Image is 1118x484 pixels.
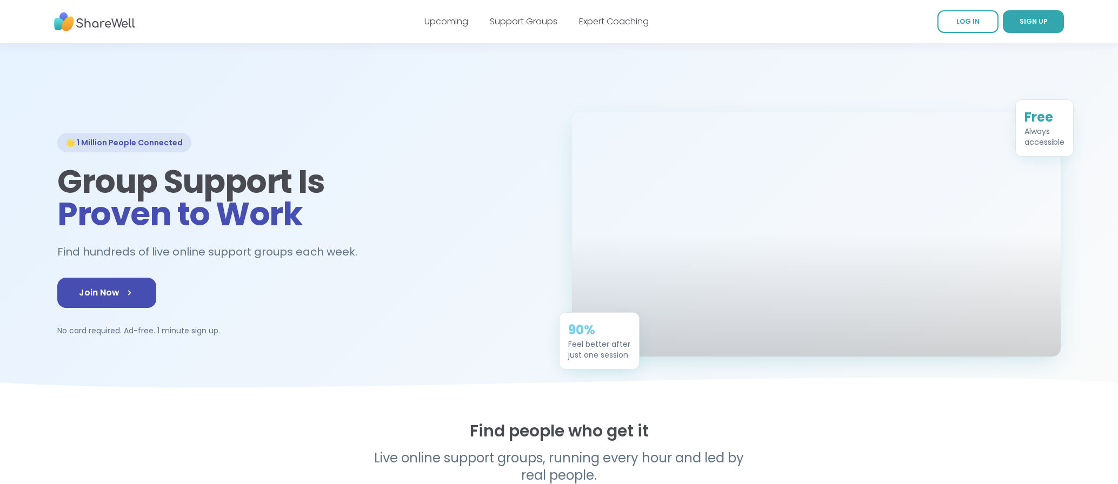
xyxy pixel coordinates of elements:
p: No card required. Ad-free. 1 minute sign up. [57,325,546,336]
a: LOG IN [937,10,999,33]
div: Free [1024,109,1064,126]
h1: Group Support Is [57,165,546,230]
span: LOG IN [956,17,980,26]
span: SIGN UP [1020,17,1048,26]
p: Live online support groups, running every hour and led by real people. [351,449,767,484]
div: Always accessible [1024,126,1064,147]
span: Proven to Work [57,191,302,237]
a: SIGN UP [1003,10,1064,33]
a: Join Now [57,278,156,308]
h2: Find hundreds of live online support groups each week. [57,243,369,261]
div: 90% [568,321,630,339]
h2: Find people who get it [57,421,1061,441]
div: 🌟 1 Million People Connected [57,133,191,152]
div: Feel better after just one session [568,339,630,360]
a: Support Groups [490,15,557,28]
span: Join Now [79,286,135,299]
a: Upcoming [424,15,468,28]
img: ShareWell Nav Logo [54,7,135,37]
a: Expert Coaching [579,15,649,28]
